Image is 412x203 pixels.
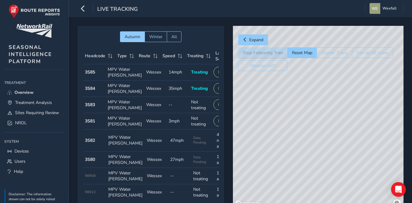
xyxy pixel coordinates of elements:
span: Treating [191,86,208,91]
span: 98908 [85,173,96,178]
img: diamond-layout [370,3,380,14]
strong: 3S81 [85,118,95,124]
button: Weather (off) [238,60,287,71]
span: Data Pending [193,136,212,145]
td: MPV Water [PERSON_NAME] [106,97,144,113]
td: Wessex [144,113,166,129]
strong: 3S80 [85,157,95,162]
td: 1 minute ago [214,152,238,168]
td: Wessex [144,81,166,97]
td: Wessex [145,168,168,184]
td: Wessex [145,129,168,152]
strong: 3S83 [85,102,95,108]
td: 35mph [166,81,189,97]
td: -- [168,184,191,201]
a: Sites Requiring Review [4,108,64,118]
span: Users [14,158,26,164]
td: Not treating [189,113,211,129]
td: 27mph [168,152,191,168]
td: 47mph [168,129,191,152]
td: 4 minutes ago [214,129,238,152]
td: 3mph [166,113,189,129]
a: Treatment Analysis [4,98,64,108]
td: MPV Water [PERSON_NAME] [106,113,144,129]
div: Treatment [4,78,64,87]
button: Expand [238,34,268,45]
button: Live [214,83,230,94]
td: MPV Water [PERSON_NAME] [106,152,145,168]
button: All [167,31,182,42]
button: See all UK trains [352,47,393,58]
button: Wexfall [370,3,399,14]
button: Live [214,116,230,126]
td: Wessex [145,152,168,168]
td: 11 hours ago [214,184,238,201]
button: Reset Map [287,47,317,58]
button: Autumn [120,31,145,42]
span: Headcode [85,53,106,59]
img: rr logo [9,4,60,18]
span: Expand [249,37,263,43]
td: MPV Water [PERSON_NAME] [106,81,144,97]
td: Not treating [191,168,214,184]
td: Wessex [144,97,166,113]
span: Live Tracking [97,5,138,14]
button: Winter [145,31,167,42]
td: Wessex [145,184,168,201]
span: Type [118,53,127,59]
span: Treating [187,53,204,59]
span: Winter [149,34,162,40]
img: customer logo [16,24,52,38]
strong: 3S85 [85,69,95,75]
button: Live [214,99,230,110]
strong: 3S82 [85,137,95,143]
div: Open Intercom Messenger [391,182,406,197]
span: Wexfall [382,3,397,14]
a: Users [4,156,64,166]
span: Autumn [125,34,140,40]
span: Devices [14,148,29,154]
button: Live [214,67,230,78]
span: Treating [191,69,208,75]
td: Not treating [189,97,211,113]
a: Devices [4,146,64,156]
td: -- [168,168,191,184]
span: Help [14,169,23,174]
span: Treatment Analysis [15,100,52,105]
span: Speed [163,53,175,59]
span: Overview [14,90,34,95]
td: -- [166,97,189,113]
span: Sites Requiring Review [15,110,59,116]
button: Cluster Trains [317,47,352,58]
span: Last Seen [216,50,227,62]
div: System [4,137,64,146]
span: NROL [15,120,27,126]
span: 98922 [85,190,96,194]
a: Help [4,166,64,177]
span: Data Pending [193,155,212,164]
strong: 3S84 [85,86,95,91]
a: Overview [4,87,64,98]
a: NROL [4,118,64,128]
td: Wessex [144,64,166,81]
span: SEASONAL INTELLIGENCE PLATFORM [9,44,52,65]
td: MPV Water [PERSON_NAME] [106,184,145,201]
span: All [171,34,177,40]
td: MPV Water [PERSON_NAME] [106,129,145,152]
span: Route [139,53,151,59]
td: 14mph [166,64,189,81]
td: 14 hours ago [214,168,238,184]
td: MPV Water [PERSON_NAME] [106,168,145,184]
td: Not treating [191,184,214,201]
td: MPV Water [PERSON_NAME] [106,64,144,81]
